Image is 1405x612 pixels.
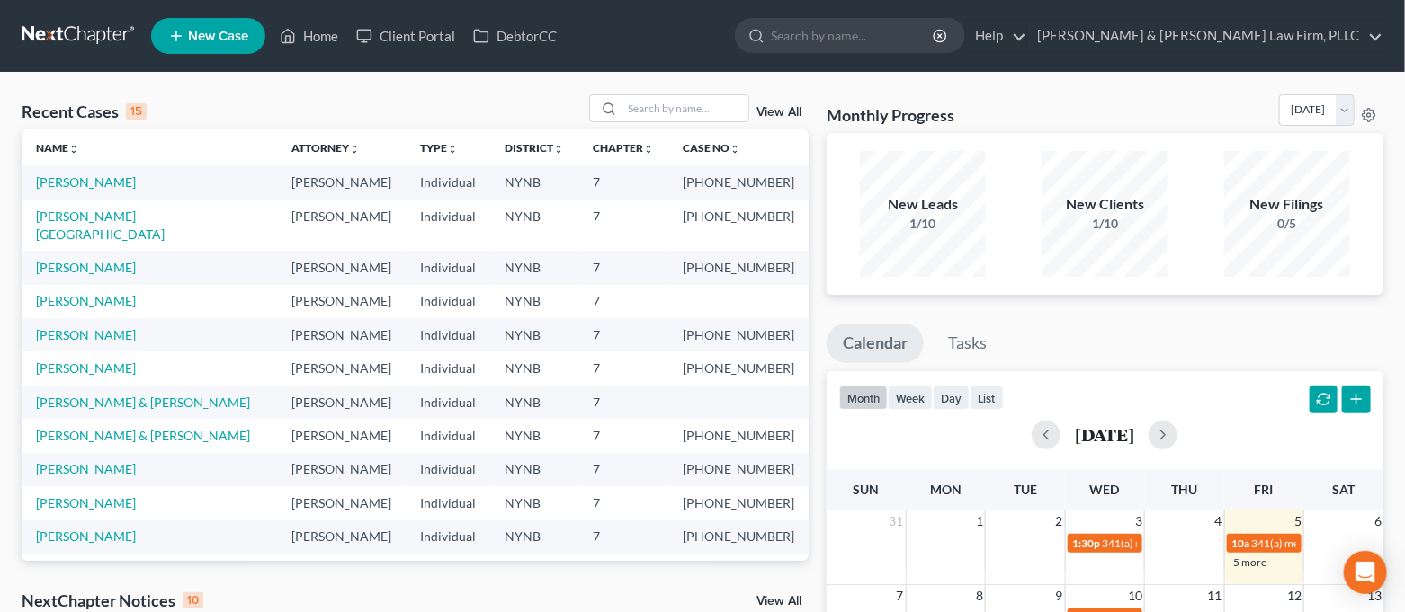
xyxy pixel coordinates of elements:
td: NYNB [490,351,578,385]
td: [PHONE_NUMBER] [668,318,809,351]
span: 9 [1054,585,1065,607]
a: Districtunfold_more [505,141,564,155]
td: NYNB [490,520,578,554]
a: [PERSON_NAME] [36,260,136,275]
td: [PERSON_NAME] [277,165,406,199]
td: [PERSON_NAME] [277,200,406,251]
td: [PERSON_NAME] [277,486,406,519]
div: New Leads [860,194,986,215]
span: 31 [888,510,906,532]
div: Open Intercom Messenger [1344,551,1387,594]
td: Individual [406,554,490,587]
a: Chapterunfold_more [593,141,654,155]
a: [PERSON_NAME] [36,360,136,376]
a: View All [756,106,801,119]
div: New Filings [1224,194,1350,215]
td: 7 [578,486,668,519]
td: [PHONE_NUMBER] [668,165,809,199]
a: View All [756,595,801,608]
i: unfold_more [729,144,740,155]
span: Thu [1171,482,1197,497]
td: Individual [406,318,490,351]
h2: [DATE] [1075,425,1134,444]
td: [PHONE_NUMBER] [668,453,809,486]
span: 12 [1285,585,1303,607]
span: Sat [1332,482,1355,497]
td: NYNB [490,386,578,419]
i: unfold_more [643,144,654,155]
span: 4 [1213,510,1224,532]
span: 10a [1232,537,1250,550]
span: Tue [1014,482,1037,497]
a: [PERSON_NAME] [36,461,136,476]
td: [PERSON_NAME] [277,386,406,419]
span: New Case [188,30,248,43]
span: Sun [854,482,880,497]
span: Wed [1090,482,1120,497]
a: [PERSON_NAME] [36,495,136,510]
span: Fri [1255,482,1274,497]
td: NYNB [490,554,578,587]
span: 341(a) meeting for [PERSON_NAME] [1103,537,1276,550]
a: Nameunfold_more [36,141,79,155]
a: Help [966,20,1026,52]
a: +5 more [1228,555,1267,569]
td: [PERSON_NAME] [277,318,406,351]
button: week [888,386,933,410]
td: [PHONE_NUMBER] [668,486,809,519]
input: Search by name... [771,19,935,52]
td: 7 [578,520,668,554]
td: Individual [406,520,490,554]
td: 7 [578,200,668,251]
td: [PHONE_NUMBER] [668,200,809,251]
td: Individual [406,285,490,318]
td: 7 [578,386,668,419]
a: [PERSON_NAME] [36,293,136,308]
td: Individual [406,251,490,284]
td: Individual [406,453,490,486]
a: Case Nounfold_more [683,141,740,155]
td: NYNB [490,453,578,486]
span: 13 [1365,585,1383,607]
span: 3 [1133,510,1144,532]
a: [PERSON_NAME] [36,174,136,190]
td: 7 [578,285,668,318]
i: unfold_more [349,144,360,155]
td: [PERSON_NAME] [277,520,406,554]
a: [PERSON_NAME] & [PERSON_NAME] [36,395,250,410]
a: [PERSON_NAME] & [PERSON_NAME] [36,428,250,443]
td: 7 [578,554,668,587]
td: Individual [406,200,490,251]
td: [PERSON_NAME] [277,554,406,587]
span: 11 [1206,585,1224,607]
h3: Monthly Progress [827,104,954,126]
span: 10 [1126,585,1144,607]
div: 1/10 [1042,215,1168,233]
i: unfold_more [553,144,564,155]
span: 6 [1373,510,1383,532]
td: NYNB [490,200,578,251]
td: Individual [406,165,490,199]
td: NYNB [490,165,578,199]
button: day [933,386,970,410]
td: [PERSON_NAME] [277,285,406,318]
div: NextChapter Notices [22,590,203,611]
td: [PERSON_NAME] [277,453,406,486]
td: [PHONE_NUMBER] [668,251,809,284]
a: [PERSON_NAME] & [PERSON_NAME] Law Firm, PLLC [1028,20,1383,52]
td: Individual [406,486,490,519]
td: [PERSON_NAME] [277,419,406,452]
td: Individual [406,351,490,385]
span: 2 [1054,510,1065,532]
input: Search by name... [622,95,748,121]
span: 5 [1293,510,1303,532]
a: Client Portal [347,20,464,52]
td: [PHONE_NUMBER] [668,351,809,385]
span: 7 [895,585,906,607]
a: Home [271,20,347,52]
td: NYNB [490,318,578,351]
div: Recent Cases [22,101,147,122]
button: list [970,386,1004,410]
div: 15 [126,103,147,120]
td: NYNB [490,251,578,284]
